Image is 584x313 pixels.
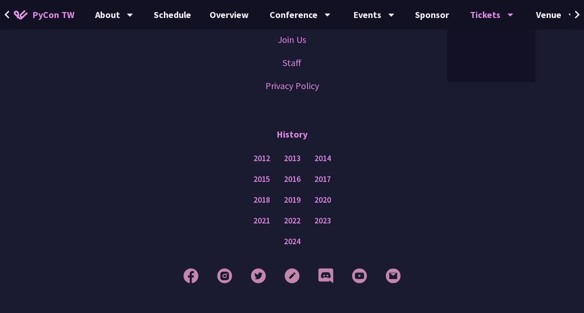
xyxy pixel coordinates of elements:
[5,3,84,26] a: PyCon TW
[352,268,367,283] img: YouTube Footer Icon
[318,268,333,283] img: Discord Footer Icon
[284,174,301,185] a: 2016
[314,174,331,185] a: 2017
[314,153,331,164] a: 2014
[278,33,306,47] a: Join Us
[284,153,301,164] a: 2013
[253,153,270,164] a: 2012
[14,10,28,19] img: Home icon of PyCon TW 2025
[183,268,199,283] img: Facebook Footer Icon
[277,120,307,148] p: History
[284,268,300,283] img: Blog Footer Icon
[32,8,74,22] span: PyCon TW
[284,194,301,206] a: 2019
[283,56,301,70] a: Staff
[385,268,401,283] img: Email Footer Icon
[314,215,331,227] a: 2023
[253,194,270,206] a: 2018
[265,79,319,93] a: Privacy Policy
[217,268,232,283] img: Instagram Footer Icon
[253,215,270,227] a: 2021
[251,268,266,283] img: Twitter Footer Icon
[314,194,331,206] a: 2020
[284,236,301,247] a: 2024
[253,174,270,185] a: 2015
[284,215,301,227] a: 2022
